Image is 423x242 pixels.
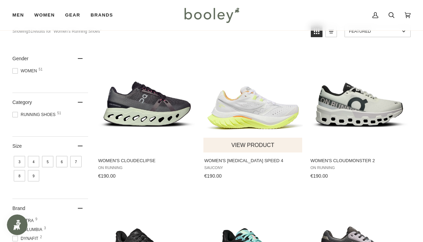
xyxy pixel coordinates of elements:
[44,227,46,230] span: 3
[310,158,408,164] span: Women's Cloudmonster 2
[12,235,40,242] span: DYNAFIT
[181,5,242,25] img: Booley
[14,170,25,181] span: Size: 8
[203,138,303,152] button: View product
[203,51,303,151] img: Saucony Women's Endorphin Speed 4 White / Sunny - Booley Galway
[57,112,61,115] span: 51
[98,166,196,170] span: On Running
[309,51,409,151] img: On Running Women's Cloudmonster 2 White / Frost - Booley Galway
[310,173,328,179] span: €190.00
[98,173,116,179] span: €190.00
[7,214,28,235] iframe: Button to open loyalty program pop-up
[310,166,408,170] span: On Running
[56,156,67,167] span: Size: 6
[42,156,53,167] span: Size: 5
[12,12,24,19] span: Men
[325,25,337,37] a: View list mode
[98,158,196,164] span: Women's Cloudeclipse
[39,68,42,71] span: 51
[12,227,44,233] span: Columbia
[12,56,29,61] span: Gender
[309,49,409,181] a: Women's Cloudmonster 2
[12,143,22,149] span: Size
[40,235,42,239] span: 2
[34,12,55,19] span: Women
[12,206,25,211] span: Brand
[28,156,39,167] span: Size: 4
[28,29,33,34] b: 51
[35,218,38,221] span: 9
[12,68,39,74] span: Women
[97,49,197,181] a: Women's Cloudeclipse
[349,29,400,34] span: Featured
[345,25,411,37] a: Sort options
[91,12,113,19] span: Brands
[204,166,302,170] span: Saucony
[12,112,57,118] span: Running Shoes
[12,25,306,37] div: Showing results for "Women's Running Shoes"
[28,170,39,181] span: Size: 9
[70,156,82,167] span: Size: 7
[203,49,303,181] a: Women's Endorphin Speed 4
[204,158,302,164] span: Women's [MEDICAL_DATA] Speed 4
[65,12,80,19] span: Gear
[204,173,222,179] span: €190.00
[97,51,197,151] img: On Running Women's Cloudeclipse Rock / Lima - Booley Galway
[14,156,25,167] span: Size: 3
[12,99,32,105] span: Category
[12,218,36,224] span: Altra
[311,25,322,37] a: View grid mode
